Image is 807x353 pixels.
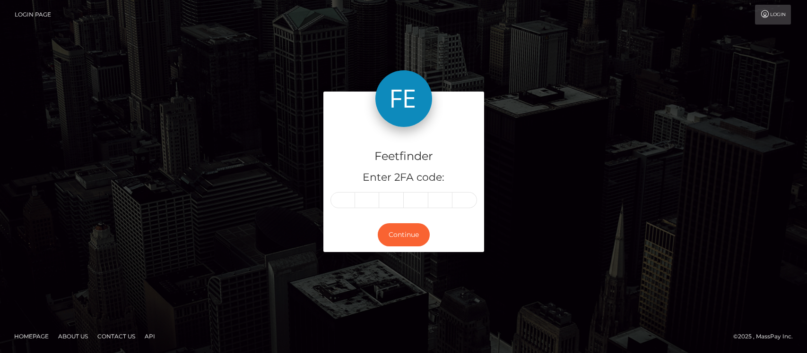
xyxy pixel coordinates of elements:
a: Login Page [15,5,51,25]
a: Contact Us [94,329,139,344]
a: Login [755,5,791,25]
a: Homepage [10,329,52,344]
img: Feetfinder [375,70,432,127]
a: About Us [54,329,92,344]
a: API [141,329,159,344]
h4: Feetfinder [330,148,477,165]
h5: Enter 2FA code: [330,170,477,185]
div: © 2025 , MassPay Inc. [733,331,800,342]
button: Continue [378,223,430,246]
